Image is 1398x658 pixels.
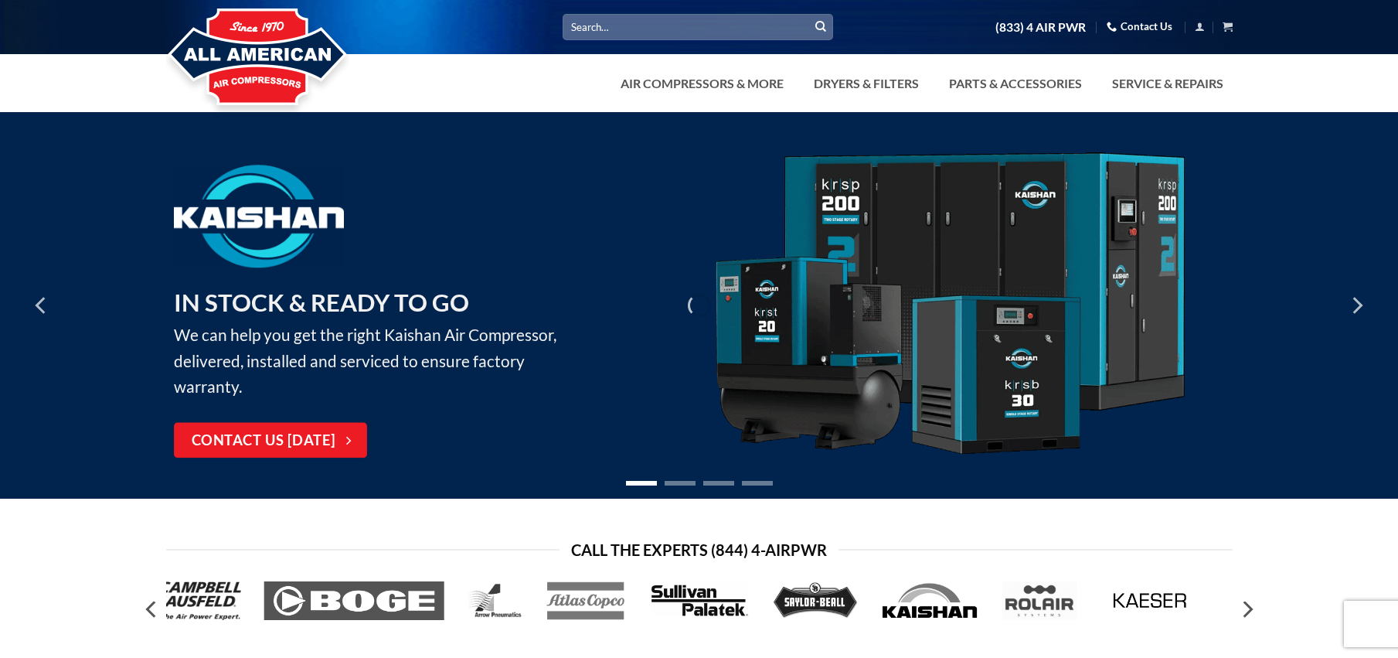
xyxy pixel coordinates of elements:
[703,481,734,486] li: Page dot 3
[809,15,832,39] button: Submit
[174,423,367,459] a: Contact Us [DATE]
[571,537,827,562] span: Call the Experts (844) 4-AirPwr
[28,267,56,344] button: Previous
[192,430,336,452] span: Contact Us [DATE]
[1107,15,1172,39] a: Contact Us
[138,595,166,625] button: Previous
[940,68,1091,99] a: Parts & Accessories
[742,481,773,486] li: Page dot 4
[174,165,344,268] img: Kaishan
[804,68,928,99] a: Dryers & Filters
[174,288,469,317] strong: IN STOCK & READY TO GO
[1233,595,1260,625] button: Next
[1103,68,1233,99] a: Service & Repairs
[665,481,696,486] li: Page dot 2
[626,481,657,486] li: Page dot 1
[995,14,1086,41] a: (833) 4 AIR PWR
[710,152,1189,459] img: Kaishan
[1195,17,1205,36] a: Login
[174,284,580,400] p: We can help you get the right Kaishan Air Compressor, delivered, installed and serviced to ensure...
[563,14,833,39] input: Search…
[1223,17,1233,36] a: View cart
[1342,267,1370,344] button: Next
[611,68,793,99] a: Air Compressors & More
